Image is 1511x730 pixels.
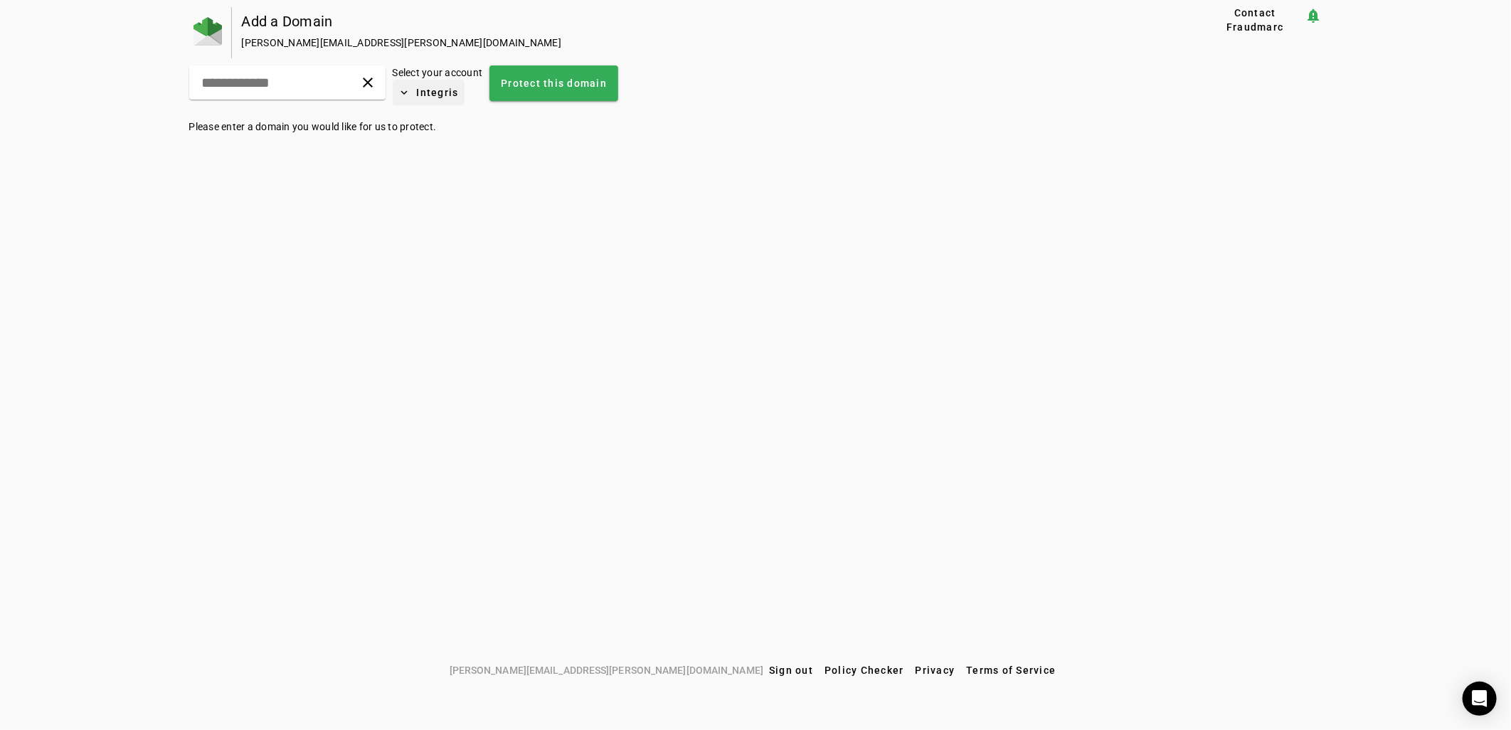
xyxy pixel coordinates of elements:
[910,657,961,683] button: Privacy
[189,120,1322,134] p: Please enter a domain you would like for us to protect.
[960,657,1061,683] button: Terms of Service
[966,665,1056,676] span: Terms of Service
[189,7,1322,58] app-page-header: Add a Domain
[1305,7,1322,24] mat-icon: notification_important
[1211,6,1299,34] span: Contact Fraudmarc
[393,65,483,80] div: Select your account
[242,14,1160,28] div: Add a Domain
[501,76,607,90] span: Protect this domain
[1463,682,1497,716] div: Open Intercom Messenger
[450,662,763,678] span: [PERSON_NAME][EMAIL_ADDRESS][PERSON_NAME][DOMAIN_NAME]
[193,17,222,46] img: Fraudmarc Logo
[1205,7,1305,33] button: Contact Fraudmarc
[825,665,904,676] span: Policy Checker
[916,665,955,676] span: Privacy
[819,657,910,683] button: Policy Checker
[242,36,1160,50] div: [PERSON_NAME][EMAIL_ADDRESS][PERSON_NAME][DOMAIN_NAME]
[763,657,819,683] button: Sign out
[769,665,813,676] span: Sign out
[489,65,618,101] button: Protect this domain
[417,85,459,100] span: Integris
[393,80,465,105] button: Integris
